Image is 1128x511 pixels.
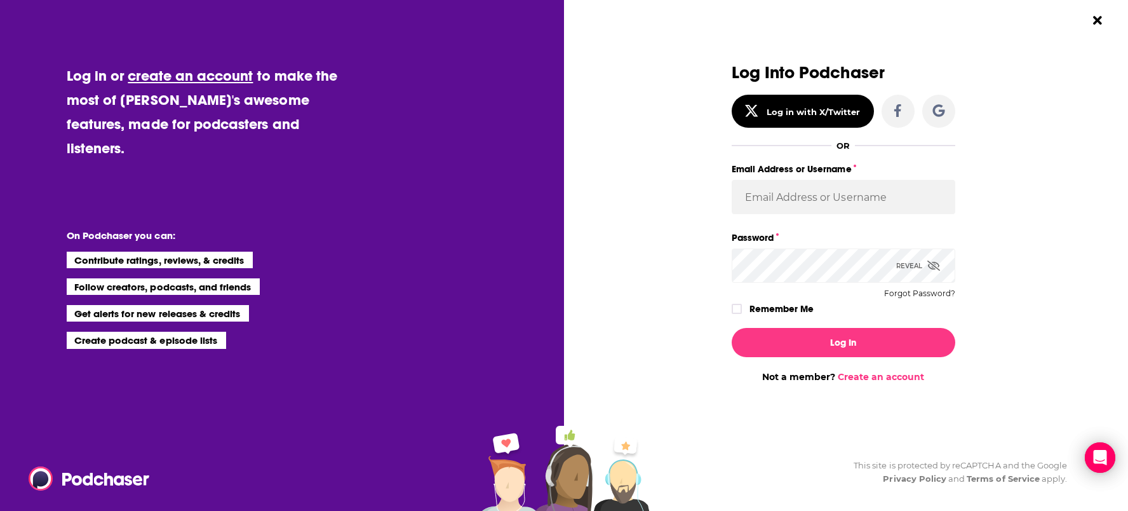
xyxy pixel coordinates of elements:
[67,252,253,268] li: Contribute ratings, reviews, & credits
[732,180,955,214] input: Email Address or Username
[732,161,955,177] label: Email Address or Username
[843,459,1067,486] div: This site is protected by reCAPTCHA and the Google and apply.
[29,467,140,491] a: Podchaser - Follow, Share and Rate Podcasts
[732,95,874,128] button: Log in with X/Twitter
[732,64,955,82] h3: Log Into Podchaser
[67,305,249,322] li: Get alerts for new releases & credits
[967,474,1040,484] a: Terms of Service
[1085,8,1110,32] button: Close Button
[1085,442,1115,473] div: Open Intercom Messenger
[732,229,955,246] label: Password
[838,371,924,383] a: Create an account
[896,249,940,283] div: Reveal
[884,289,955,298] button: Forgot Password?
[67,278,260,295] li: Follow creators, podcasts, and friends
[67,229,321,242] li: On Podchaser you can:
[67,332,226,348] li: Create podcast & episode lists
[883,474,946,484] a: Privacy Policy
[732,328,955,357] button: Log In
[836,140,850,151] div: OR
[767,107,860,117] div: Log in with X/Twitter
[128,67,253,85] a: create an account
[749,301,814,317] label: Remember Me
[29,467,151,491] img: Podchaser - Follow, Share and Rate Podcasts
[732,371,955,383] div: Not a member?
